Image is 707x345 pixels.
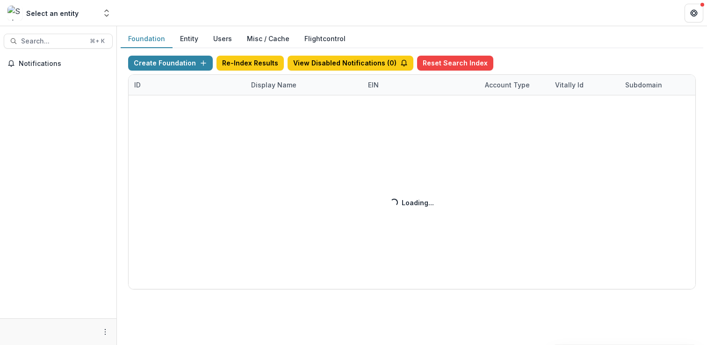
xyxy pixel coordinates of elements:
div: ⌘ + K [88,36,107,46]
img: Select an entity [7,6,22,21]
button: Foundation [121,30,173,48]
span: Notifications [19,60,109,68]
span: Search... [21,37,84,45]
button: Open entity switcher [100,4,113,22]
a: Flightcontrol [304,34,346,43]
button: Misc / Cache [239,30,297,48]
button: Get Help [685,4,703,22]
button: Notifications [4,56,113,71]
div: Select an entity [26,8,79,18]
button: More [100,326,111,338]
button: Entity [173,30,206,48]
button: Users [206,30,239,48]
button: Search... [4,34,113,49]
